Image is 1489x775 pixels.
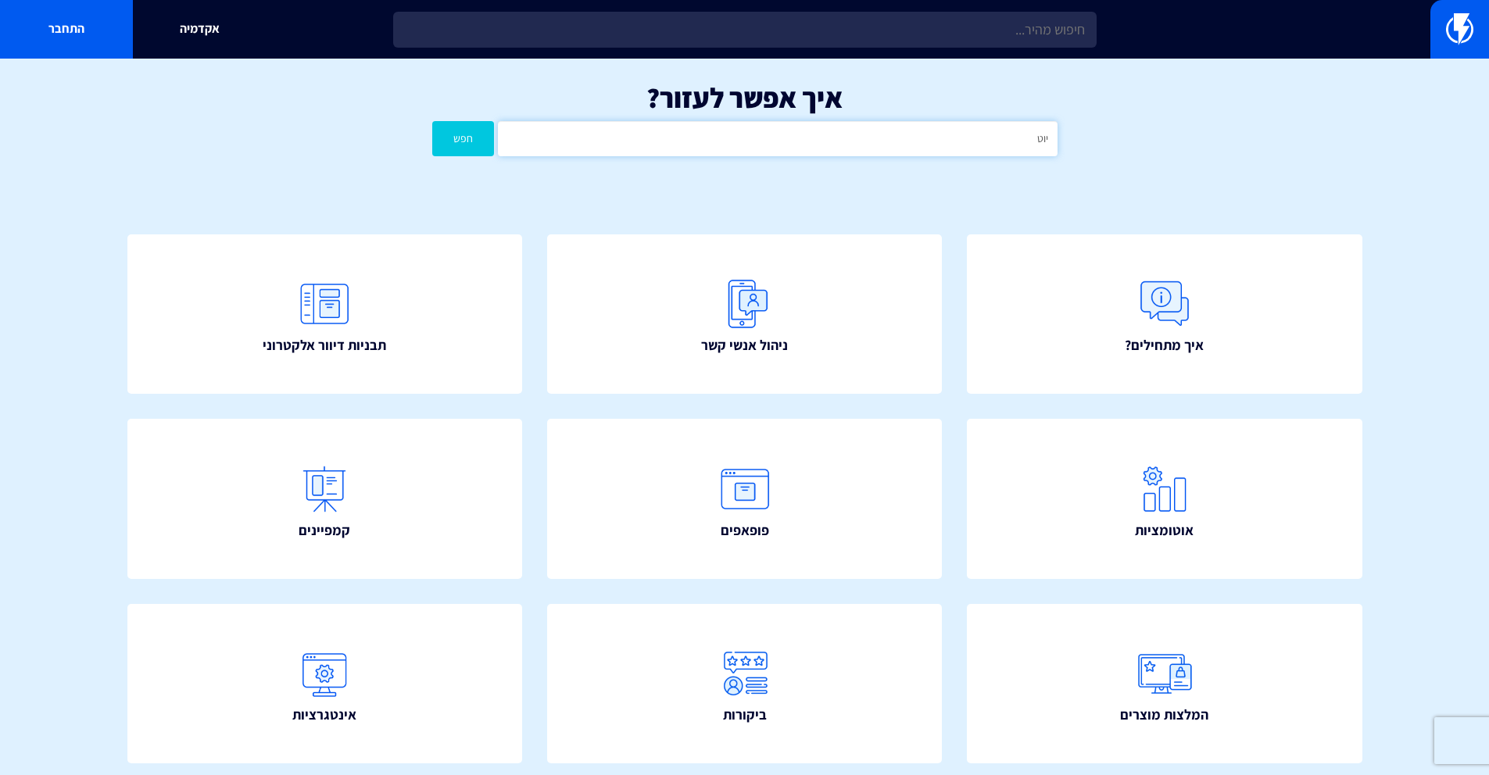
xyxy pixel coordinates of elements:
a: איך מתחילים? [967,234,1362,395]
span: אוטומציות [1135,520,1194,541]
a: המלצות מוצרים [967,604,1362,764]
a: אינטגרציות [127,604,523,764]
span: אינטגרציות [292,705,356,725]
a: פופאפים [547,419,943,579]
span: ביקורות [723,705,767,725]
span: ניהול אנשי קשר [701,335,788,355]
span: תבניות דיוור אלקטרוני [263,335,386,355]
a: אוטומציות [967,419,1362,579]
input: חיפוש [498,121,1057,156]
a: ביקורות [547,604,943,764]
a: קמפיינים [127,419,523,579]
span: קמפיינים [299,520,350,541]
span: המלצות מוצרים [1120,705,1208,725]
h1: איך אפשר לעזור? [23,82,1466,113]
span: איך מתחילים? [1125,335,1204,355]
a: ניהול אנשי קשר [547,234,943,395]
span: פופאפים [721,520,769,541]
button: חפש [432,121,495,156]
a: תבניות דיוור אלקטרוני [127,234,523,395]
input: חיפוש מהיר... [393,12,1097,48]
